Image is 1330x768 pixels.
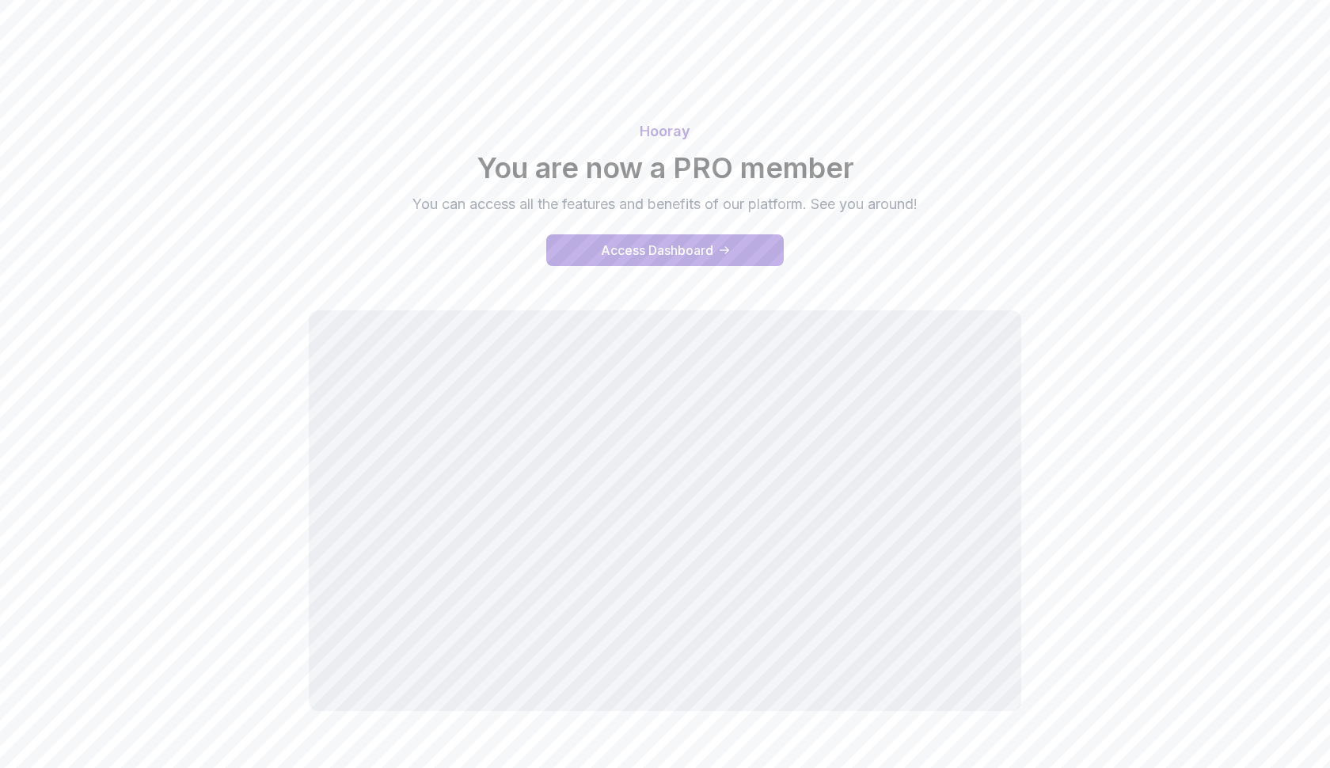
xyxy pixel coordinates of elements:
[309,310,1021,711] iframe: welcome
[111,120,1219,143] p: Hooray
[546,234,784,266] a: access-dashboard
[111,152,1219,184] h2: You are now a PRO member
[399,193,931,215] p: You can access all the features and benefits of our platform. See you around!
[546,234,784,266] button: Access Dashboard
[601,241,713,260] div: Access Dashboard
